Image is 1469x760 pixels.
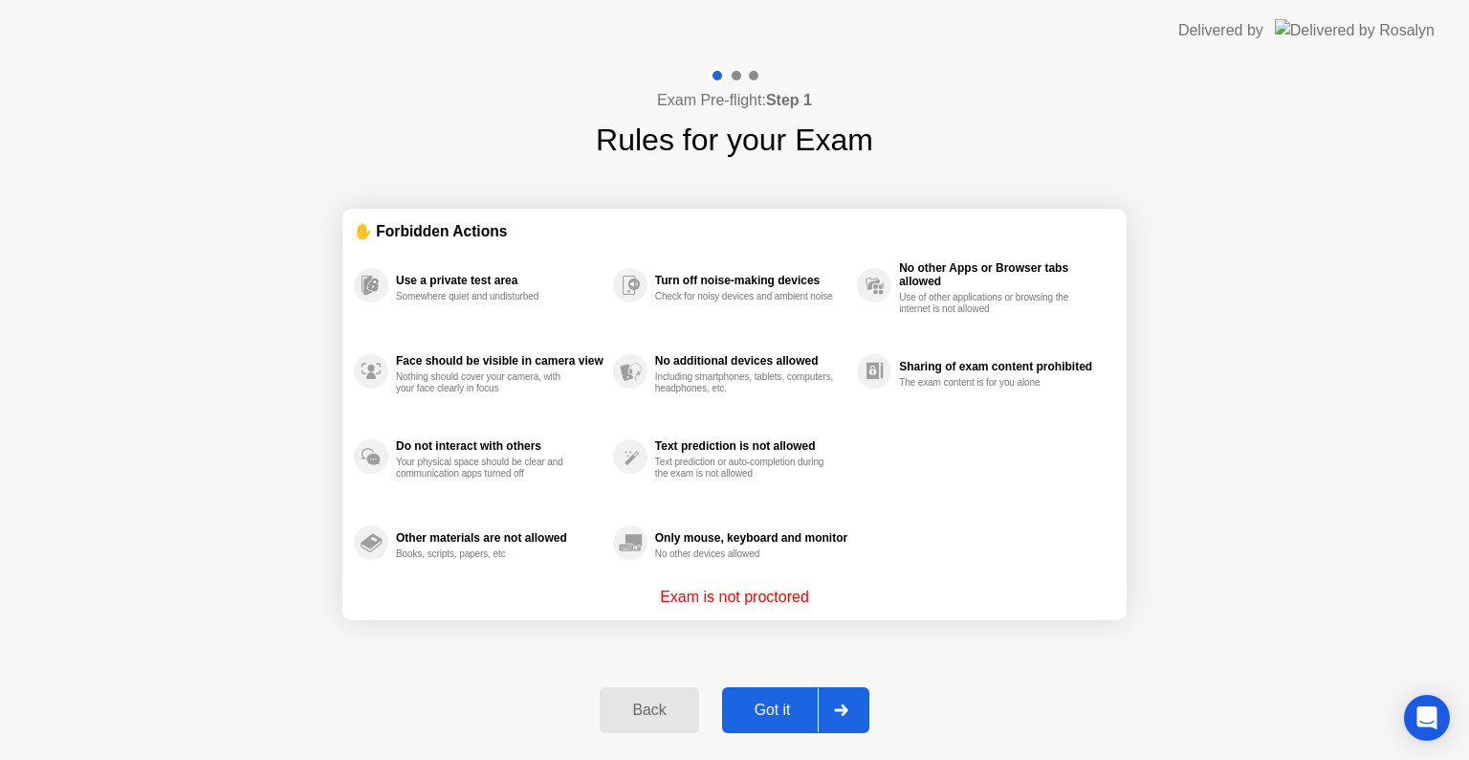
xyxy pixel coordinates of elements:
div: Open Intercom Messenger [1404,695,1450,741]
div: ✋ Forbidden Actions [354,220,1115,242]
div: Check for noisy devices and ambient noise [655,291,836,302]
div: Turn off noise-making devices [655,274,847,287]
div: No other Apps or Browser tabs allowed [899,261,1106,288]
b: Step 1 [766,92,812,108]
div: Got it [728,702,818,719]
h1: Rules for your Exam [596,117,873,163]
div: Other materials are not allowed [396,531,603,545]
div: Sharing of exam content prohibited [899,360,1106,373]
button: Back [600,687,698,733]
div: Use of other applications or browsing the internet is not allowed [899,292,1080,315]
div: Your physical space should be clear and communication apps turned off [396,457,577,480]
div: Back [605,702,692,719]
p: Exam is not proctored [660,586,809,609]
img: Delivered by Rosalyn [1275,19,1435,41]
div: No additional devices allowed [655,354,847,368]
div: The exam content is for you alone [899,377,1080,389]
div: Somewhere quiet and undisturbed [396,291,577,302]
h4: Exam Pre-flight: [657,89,812,112]
div: Books, scripts, papers, etc [396,548,577,560]
div: Face should be visible in camera view [396,354,603,368]
div: Text prediction is not allowed [655,439,847,453]
div: Use a private test area [396,274,603,287]
div: Delivered by [1178,19,1263,42]
div: Including smartphones, tablets, computers, headphones, etc. [655,371,836,394]
div: Only mouse, keyboard and monitor [655,531,847,545]
button: Got it [722,687,869,733]
div: Text prediction or auto-completion during the exam is not allowed [655,457,836,480]
div: No other devices allowed [655,548,836,560]
div: Nothing should cover your camera, with your face clearly in focus [396,371,577,394]
div: Do not interact with others [396,439,603,453]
